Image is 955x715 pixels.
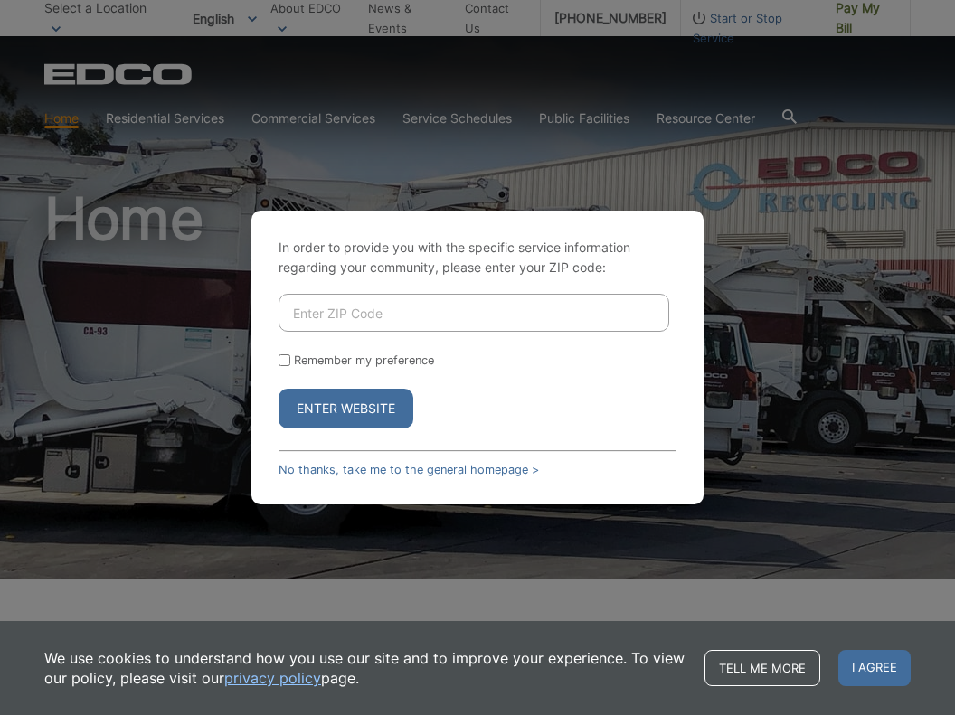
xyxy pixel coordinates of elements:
[838,650,911,686] span: I agree
[279,463,539,476] a: No thanks, take me to the general homepage >
[704,650,820,686] a: Tell me more
[224,668,321,688] a: privacy policy
[44,648,686,688] p: We use cookies to understand how you use our site and to improve your experience. To view our pol...
[279,389,413,428] button: Enter Website
[279,238,676,278] p: In order to provide you with the specific service information regarding your community, please en...
[279,294,669,332] input: Enter ZIP Code
[294,353,434,367] label: Remember my preference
